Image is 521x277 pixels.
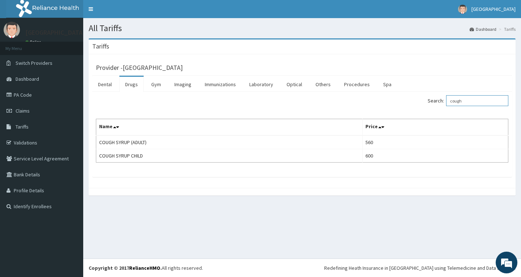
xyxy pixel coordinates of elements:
[119,4,136,21] div: Minimize live chat window
[25,39,43,45] a: Online
[25,29,85,36] p: [GEOGRAPHIC_DATA]
[16,123,29,130] span: Tariffs
[363,149,508,163] td: 600
[471,6,516,12] span: [GEOGRAPHIC_DATA]
[16,60,52,66] span: Switch Providers
[338,77,376,92] a: Procedures
[92,77,118,92] a: Dental
[96,64,183,71] h3: Provider - [GEOGRAPHIC_DATA]
[199,77,242,92] a: Immunizations
[92,43,109,50] h3: Tariffs
[169,77,197,92] a: Imaging
[119,77,144,92] a: Drugs
[83,259,521,277] footer: All rights reserved.
[497,26,516,32] li: Tariffs
[324,264,516,272] div: Redefining Heath Insurance in [GEOGRAPHIC_DATA] using Telemedicine and Data Science!
[310,77,336,92] a: Others
[96,135,363,149] td: COUGH SYRUP (ADULT)
[13,36,29,54] img: d_794563401_company_1708531726252_794563401
[470,26,496,32] a: Dashboard
[89,24,516,33] h1: All Tariffs
[16,108,30,114] span: Claims
[446,95,508,106] input: Search:
[89,265,162,271] strong: Copyright © 2017 .
[16,76,39,82] span: Dashboard
[145,77,167,92] a: Gym
[38,41,122,50] div: Chat with us now
[96,149,363,163] td: COUGH SYRUP CHILD
[129,265,160,271] a: RelianceHMO
[428,95,508,106] label: Search:
[4,198,138,223] textarea: Type your message and hit 'Enter'
[363,135,508,149] td: 560
[363,119,508,136] th: Price
[458,5,467,14] img: User Image
[281,77,308,92] a: Optical
[377,77,397,92] a: Spa
[96,119,363,136] th: Name
[243,77,279,92] a: Laboratory
[4,22,20,38] img: User Image
[42,91,100,164] span: We're online!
